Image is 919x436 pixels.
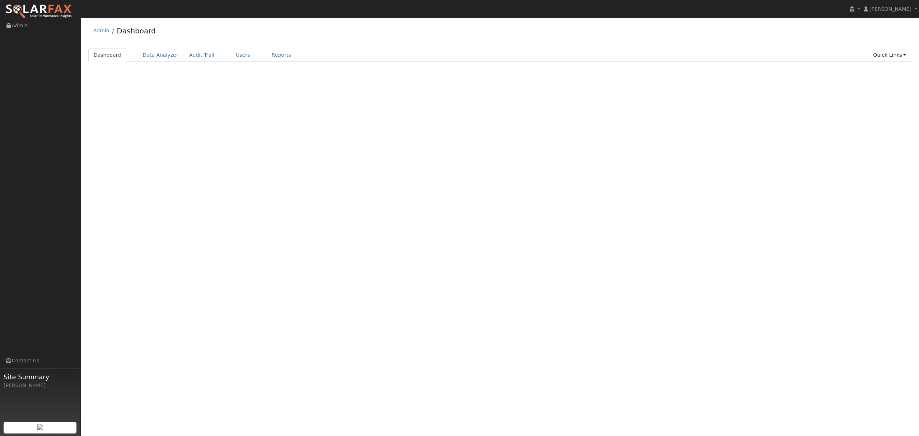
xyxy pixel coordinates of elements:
[37,424,43,430] img: retrieve
[266,48,297,62] a: Reports
[5,4,73,19] img: SolarFax
[4,382,77,389] div: [PERSON_NAME]
[4,372,77,382] span: Site Summary
[230,48,256,62] a: Users
[93,28,109,33] a: Admin
[117,27,156,35] a: Dashboard
[184,48,220,62] a: Audit Trail
[869,6,911,12] span: [PERSON_NAME]
[88,48,127,62] a: Dashboard
[868,48,911,62] a: Quick Links
[137,48,184,62] a: Data Analyzer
